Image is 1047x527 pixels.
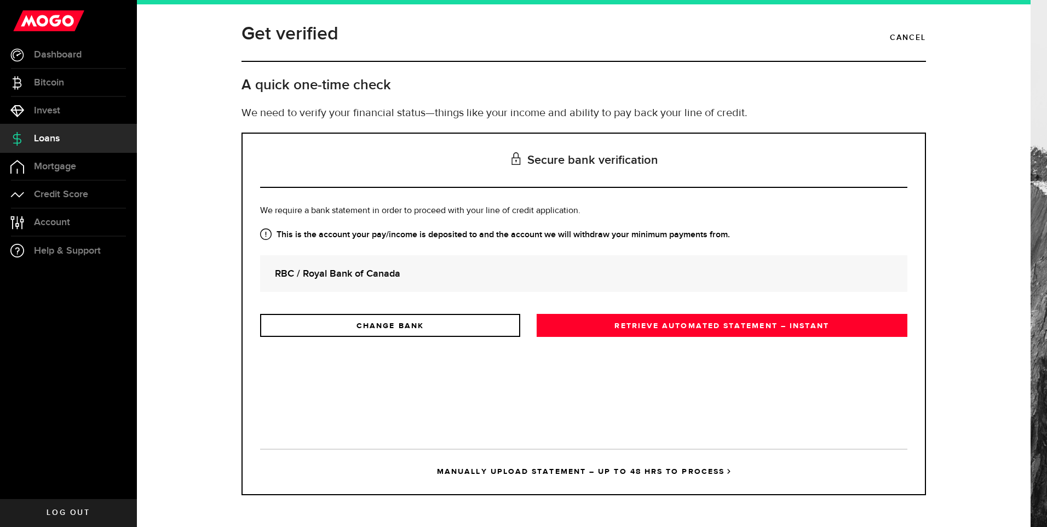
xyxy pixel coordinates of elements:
[260,134,907,188] h3: Secure bank verification
[34,50,82,60] span: Dashboard
[241,76,926,94] h2: A quick one-time check
[34,246,101,256] span: Help & Support
[890,28,926,47] a: Cancel
[260,314,520,337] a: CHANGE BANK
[34,78,64,88] span: Bitcoin
[260,228,907,242] strong: This is the account your pay/income is deposited to and the account we will withdraw your minimum...
[47,509,90,517] span: Log out
[34,190,88,199] span: Credit Score
[1001,481,1047,527] iframe: LiveChat chat widget
[241,105,926,122] p: We need to verify your financial status—things like your income and ability to pay back your line...
[34,134,60,144] span: Loans
[34,217,70,227] span: Account
[537,314,907,337] a: RETRIEVE AUTOMATED STATEMENT – INSTANT
[275,266,893,281] strong: RBC / Royal Bank of Canada
[241,20,338,48] h1: Get verified
[34,162,76,171] span: Mortgage
[34,106,60,116] span: Invest
[260,207,580,215] span: We require a bank statement in order to proceed with your line of credit application.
